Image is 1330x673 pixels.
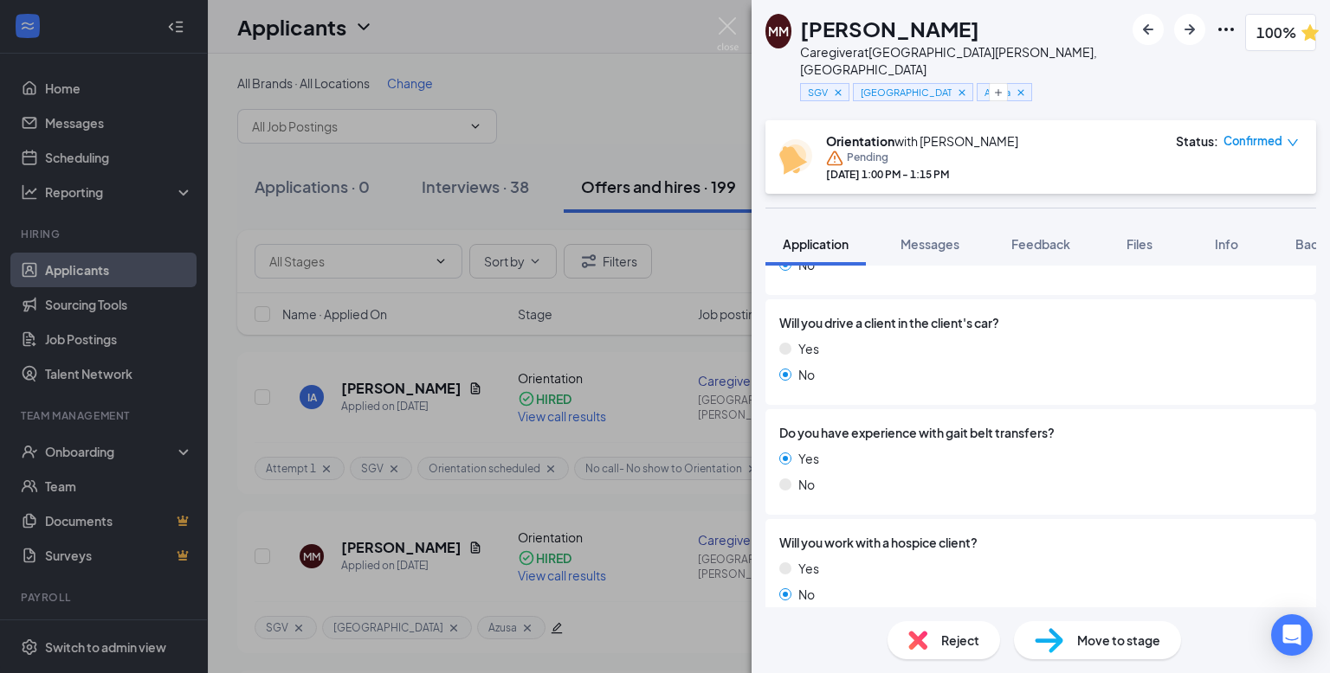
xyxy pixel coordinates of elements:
[779,533,978,552] span: Will you work with a hospice client?
[901,236,959,252] span: Messages
[798,365,815,384] span: No
[798,449,819,468] span: Yes
[826,133,894,149] b: Orientation
[1216,19,1236,40] svg: Ellipses
[847,150,888,167] span: Pending
[779,423,1055,442] span: Do you have experience with gait belt transfers?
[989,83,1008,101] button: Plus
[1179,19,1200,40] svg: ArrowRight
[861,85,952,99] span: [GEOGRAPHIC_DATA]
[1223,132,1282,150] span: Confirmed
[798,339,819,358] span: Yes
[1287,137,1299,149] span: down
[1133,14,1164,45] button: ArrowLeftNew
[1256,22,1296,43] span: 100%
[1015,87,1027,99] svg: Cross
[779,313,999,332] span: Will you drive a client in the client's car?
[1176,132,1218,150] div: Status :
[985,85,1010,99] span: Azusa
[956,87,968,99] svg: Cross
[798,255,815,274] span: No
[1011,236,1070,252] span: Feedback
[941,631,979,650] span: Reject
[1174,14,1205,45] button: ArrowRight
[783,236,849,252] span: Application
[800,14,979,43] h1: [PERSON_NAME]
[798,559,819,578] span: Yes
[1215,236,1238,252] span: Info
[1127,236,1152,252] span: Files
[826,150,843,167] svg: Warning
[1271,614,1313,656] div: Open Intercom Messenger
[1138,19,1159,40] svg: ArrowLeftNew
[800,43,1124,78] div: Caregiver at [GEOGRAPHIC_DATA][PERSON_NAME], [GEOGRAPHIC_DATA]
[993,87,1004,98] svg: Plus
[832,87,844,99] svg: Cross
[826,167,1018,182] div: [DATE] 1:00 PM - 1:15 PM
[798,585,815,604] span: No
[768,22,789,40] div: MM
[1077,631,1160,650] span: Move to stage
[798,475,815,494] span: No
[808,85,828,99] span: SGV
[826,132,1018,150] div: with [PERSON_NAME]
